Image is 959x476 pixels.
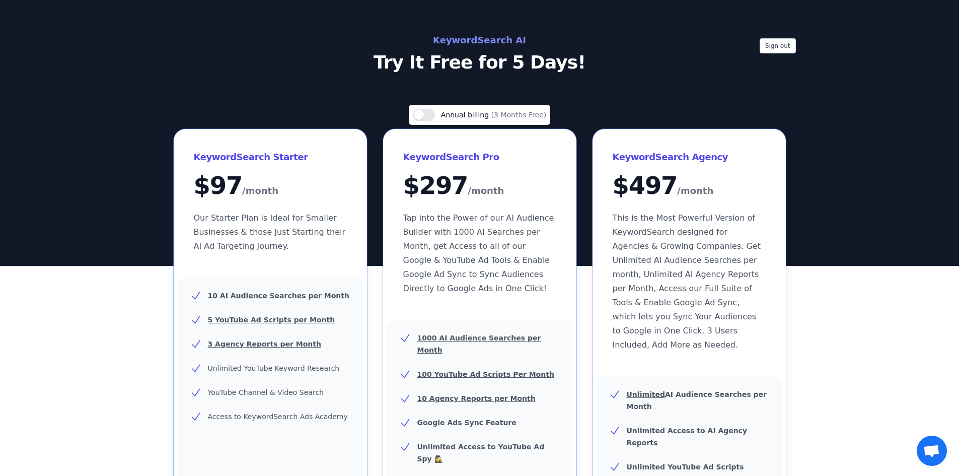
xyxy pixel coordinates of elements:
[917,436,947,466] div: Açık sohbet
[417,334,541,354] u: 1000 AI Audience Searches per Month
[468,183,504,199] span: /month
[194,173,347,199] div: $ 97
[417,394,536,402] u: 10 Agency Reports per Month
[208,292,349,300] u: 10 AI Audience Searches per Month
[441,111,491,119] span: Annual billing
[627,390,767,411] b: AI Audience Searches per Month
[627,427,748,447] b: Unlimited Access to AI Agency Reports
[613,149,766,165] h3: KeywordSearch Agency
[208,340,321,348] u: 3 Agency Reports per Month
[208,388,324,396] span: YouTube Channel & Video Search
[254,52,705,73] p: Try It Free for 5 Days!
[403,173,556,199] div: $ 297
[417,419,517,427] b: Google Ads Sync Feature
[613,173,766,199] div: $ 497
[417,370,554,378] u: 100 YouTube Ad Scripts Per Month
[254,32,705,48] h2: KeywordSearch AI
[208,413,348,421] span: Access to KeywordSearch Ads Academy
[194,149,347,165] h3: KeywordSearch Starter
[677,183,713,199] span: /month
[491,111,547,119] span: (3 Months Free)
[242,183,278,199] span: /month
[627,390,666,398] u: Unlimited
[208,364,340,372] span: Unlimited YouTube Keyword Research
[627,463,744,471] b: Unlimited YouTube Ad Scripts
[403,213,554,293] span: Tap into the Power of our AI Audience Builder with 1000 AI Searches per Month, get Access to all ...
[613,213,761,350] span: This is the Most Powerful Version of KeywordSearch designed for Agencies & Growing Companies. Get...
[760,38,796,53] button: Sign out
[403,149,556,165] h3: KeywordSearch Pro
[417,443,545,463] b: Unlimited Access to YouTube Ad Spy 🕵️‍♀️
[194,213,346,251] span: Our Starter Plan is Ideal for Smaller Businesses & those Just Starting their AI Ad Targeting Jour...
[208,316,335,324] u: 5 YouTube Ad Scripts per Month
